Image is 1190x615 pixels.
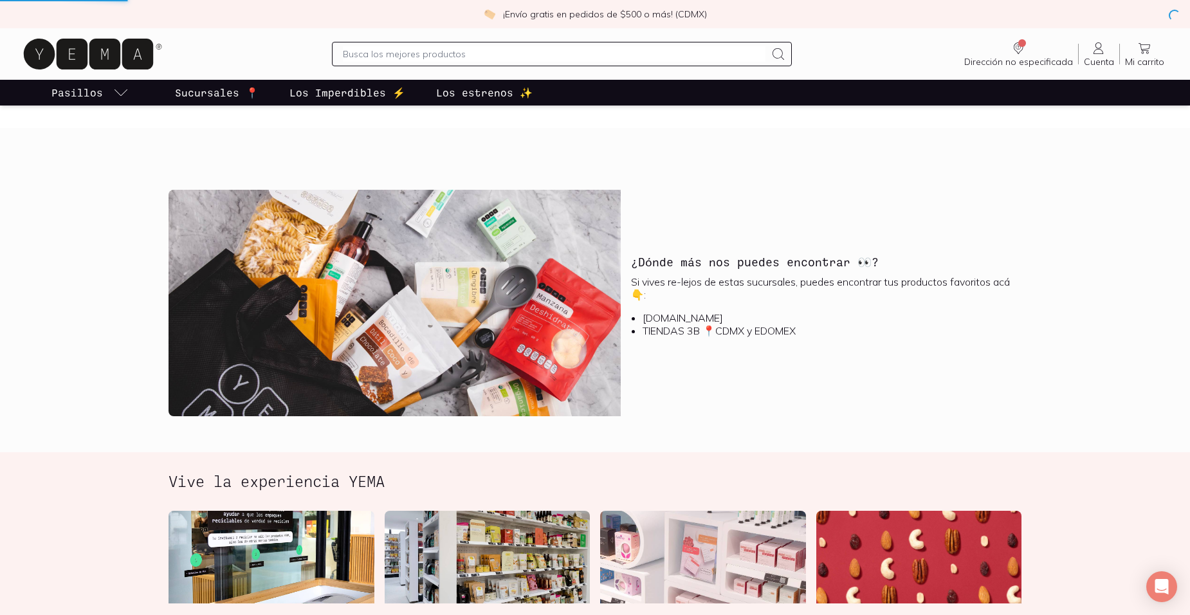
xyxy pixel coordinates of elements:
[1125,56,1164,68] span: Mi carrito
[169,190,621,416] img: ¿Dónde más nos puedes encontrar 👀?
[289,85,405,100] p: Los Imperdibles ⚡️
[49,80,131,106] a: pasillo-todos-link
[1146,571,1177,602] div: Open Intercom Messenger
[631,275,1011,301] p: Si vives re-lejos de estas sucursales, puedes encontrar tus productos favoritos acá 👇:
[51,85,103,100] p: Pasillos
[175,85,259,100] p: Sucursales 📍
[643,324,1011,337] li: TIENDAS 3B 📍CDMX y EDOMEX
[1079,41,1119,68] a: Cuenta
[172,80,261,106] a: Sucursales 📍
[503,8,707,21] p: ¡Envío gratis en pedidos de $500 o más! (CDMX)
[169,473,385,490] h2: Vive la experiencia YEMA
[631,253,879,270] h3: ¿Dónde más nos puedes encontrar 👀?
[643,311,1011,324] li: [DOMAIN_NAME]
[287,80,408,106] a: Los Imperdibles ⚡️
[964,56,1073,68] span: Dirección no especificada
[436,85,533,100] p: Los estrenos ✨
[484,8,495,20] img: check
[959,41,1078,68] a: Dirección no especificada
[434,80,535,106] a: Los estrenos ✨
[1084,56,1114,68] span: Cuenta
[343,46,765,62] input: Busca los mejores productos
[1120,41,1169,68] a: Mi carrito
